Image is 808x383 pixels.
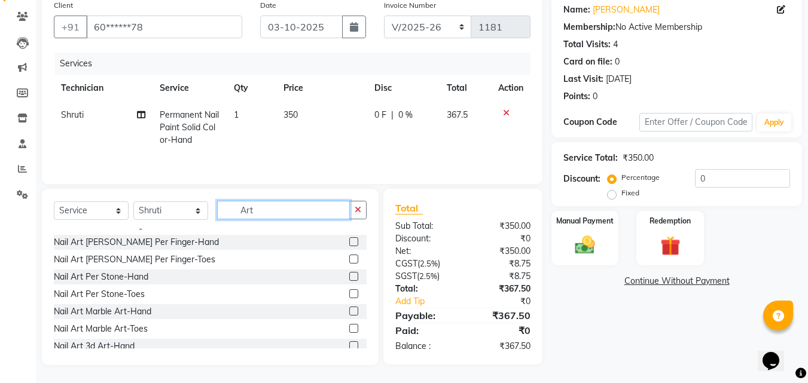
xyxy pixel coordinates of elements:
[563,21,790,33] div: No Active Membership
[386,283,463,295] div: Total:
[54,323,148,335] div: Nail Art Marble Art-Toes
[386,258,463,270] div: ( )
[758,335,796,371] iframe: chat widget
[398,109,413,121] span: 0 %
[639,113,752,131] input: Enter Offer / Coupon Code
[395,271,417,281] span: SGST
[234,109,239,120] span: 1
[86,16,242,38] input: Search by Name/Mobile/Email/Code
[613,38,618,51] div: 4
[386,232,463,245] div: Discount:
[556,216,614,226] label: Manual Payment
[476,295,540,308] div: ₹0
[386,270,463,283] div: ( )
[654,234,687,258] img: _gift.svg
[419,271,437,281] span: 2.5%
[491,75,530,102] th: Action
[227,75,276,102] th: Qty
[54,288,145,301] div: Nail Art Per Stone-Toes
[160,109,219,145] span: Permanent Nail Paint Solid Color-Hand
[54,16,87,38] button: +91
[386,295,475,308] a: Add Tip
[395,258,417,269] span: CGST
[217,201,350,219] input: Search or Scan
[615,56,620,68] div: 0
[440,75,491,102] th: Total
[276,75,367,102] th: Price
[463,283,539,295] div: ₹367.50
[563,152,618,164] div: Service Total:
[463,220,539,232] div: ₹350.00
[54,253,215,266] div: Nail Art [PERSON_NAME] Per Finger-Toes
[395,202,423,215] span: Total
[563,73,603,85] div: Last Visit:
[463,232,539,245] div: ₹0
[593,4,660,16] a: [PERSON_NAME]
[563,116,639,128] div: Coupon Code
[283,109,298,120] span: 350
[563,38,611,51] div: Total Visits:
[554,275,800,287] a: Continue Without Payment
[374,109,386,121] span: 0 F
[420,259,438,268] span: 2.5%
[391,109,394,121] span: |
[563,21,615,33] div: Membership:
[463,245,539,258] div: ₹350.00
[54,271,148,283] div: Nail Art Per Stone-Hand
[55,53,539,75] div: Services
[463,258,539,270] div: ₹8.75
[563,90,590,103] div: Points:
[757,114,791,131] button: Apply
[563,4,590,16] div: Name:
[563,56,612,68] div: Card on file:
[463,308,539,323] div: ₹367.50
[61,109,84,120] span: Shruti
[54,340,135,353] div: Nail Art 3d Art-Hand
[153,75,227,102] th: Service
[54,305,151,318] div: Nail Art Marble Art-Hand
[650,216,691,226] label: Redemption
[463,270,539,283] div: ₹8.75
[386,340,463,353] div: Balance :
[54,236,219,249] div: Nail Art [PERSON_NAME] Per Finger-Hand
[386,220,463,232] div: Sub Total:
[54,75,153,102] th: Technician
[623,152,654,164] div: ₹350.00
[621,172,660,183] label: Percentage
[463,323,539,338] div: ₹0
[386,245,463,258] div: Net:
[367,75,440,102] th: Disc
[463,340,539,353] div: ₹367.50
[593,90,597,103] div: 0
[447,109,468,120] span: 367.5
[386,308,463,323] div: Payable:
[563,173,600,185] div: Discount:
[621,188,639,198] label: Fixed
[569,234,601,256] img: _cash.svg
[386,323,463,338] div: Paid:
[606,73,632,85] div: [DATE]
